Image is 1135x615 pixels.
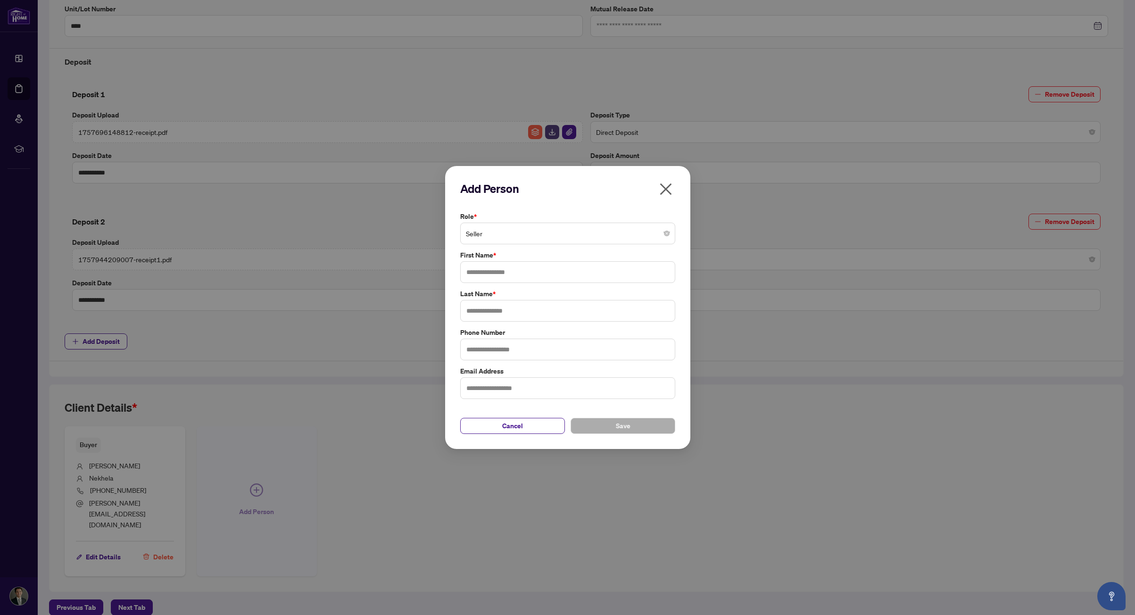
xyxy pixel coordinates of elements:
[664,231,670,236] span: close-circle
[466,224,670,242] span: Seller
[460,181,675,196] h2: Add Person
[460,289,675,299] label: Last Name
[460,366,675,376] label: Email Address
[460,250,675,260] label: First Name
[460,211,675,222] label: Role
[1097,582,1126,610] button: Open asap
[571,418,675,434] button: Save
[460,327,675,338] label: Phone Number
[502,418,523,433] span: Cancel
[658,182,673,197] span: close
[460,418,565,434] button: Cancel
